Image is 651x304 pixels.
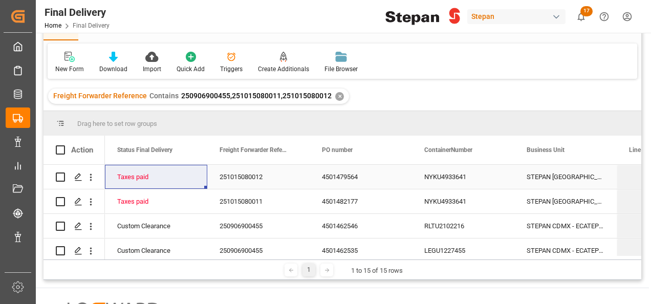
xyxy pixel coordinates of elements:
div: Quick Add [177,64,205,74]
div: 4501462546 [310,214,412,238]
div: 4501479564 [310,165,412,189]
div: Press SPACE to select this row. [44,238,105,263]
div: Taxes paid [117,190,195,213]
div: RLTU2102216 [412,214,514,238]
a: Home [45,22,61,29]
div: LEGU1227455 [412,238,514,263]
div: Action [71,145,93,155]
div: Create Additionals [258,64,309,74]
div: Import [143,64,161,74]
div: NYKU4933641 [412,189,514,213]
div: 250906900455 [207,238,310,263]
div: Stepan [467,9,566,24]
div: 4501482177 [310,189,412,213]
div: Custom Clearance [117,214,195,238]
span: Business Unit [527,146,565,154]
span: 17 [580,6,593,16]
span: Status Final Delivery [117,146,172,154]
div: New Form [55,64,84,74]
div: Taxes paid [117,165,195,189]
div: STEPAN CDMX - ECATEPEC [514,238,617,263]
div: Final Delivery [45,5,110,20]
span: ContainerNumber [424,146,472,154]
div: 250906900455 [207,214,310,238]
span: Contains [149,92,179,100]
button: Stepan [467,7,570,26]
span: Drag here to set row groups [77,120,157,127]
div: 4501462535 [310,238,412,263]
div: 251015080012 [207,165,310,189]
div: Custom Clearance [117,239,195,263]
div: NYKU4933641 [412,165,514,189]
span: PO number [322,146,353,154]
div: Download [99,64,127,74]
span: Freight Forwarder Reference [220,146,288,154]
img: Stepan_Company_logo.svg.png_1713531530.png [385,8,460,26]
div: 1 [302,264,315,276]
div: STEPAN CDMX - ECATEPEC [514,214,617,238]
div: STEPAN [GEOGRAPHIC_DATA] - [PERSON_NAME] [514,189,617,213]
div: 251015080011 [207,189,310,213]
div: STEPAN [GEOGRAPHIC_DATA] - [PERSON_NAME] [514,165,617,189]
div: Press SPACE to select this row. [44,214,105,238]
button: show 17 new notifications [570,5,593,28]
div: File Browser [324,64,358,74]
div: 1 to 15 of 15 rows [351,266,403,276]
span: Freight Forwarder Reference [53,92,147,100]
div: Press SPACE to select this row. [44,165,105,189]
div: Triggers [220,64,243,74]
button: Help Center [593,5,616,28]
span: 250906900455,251015080011,251015080012 [181,92,332,100]
div: ✕ [335,92,344,101]
div: Press SPACE to select this row. [44,189,105,214]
